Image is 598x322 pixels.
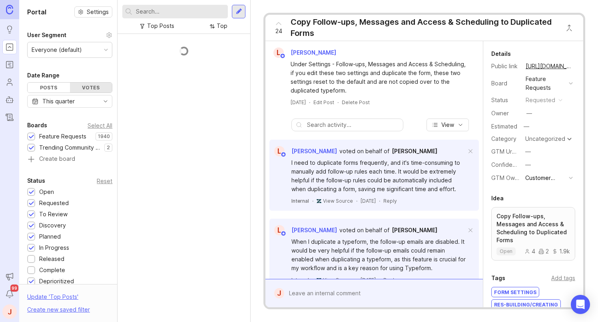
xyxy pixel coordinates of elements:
div: 4 [524,249,535,254]
div: Select All [88,123,112,128]
p: 2 [107,144,110,151]
p: Copy Follow-ups, Messages and Access & Scheduling to Duplicated Forms [496,212,570,244]
div: L [274,146,285,156]
div: Idea [491,194,504,203]
a: Portal [2,40,17,54]
div: Discovery [39,221,66,230]
div: When I duplicate a typeform, the follow-up emails are disabled. It would be very helpful if the f... [291,237,466,273]
a: [PERSON_NAME] [392,226,437,235]
img: member badge [281,231,287,237]
div: · [356,198,357,204]
div: voted on behalf of [339,147,389,156]
span: View [441,121,454,129]
div: · [379,198,380,204]
div: In Progress [39,243,69,252]
div: Top Posts [147,22,174,30]
div: User Segment [27,30,66,40]
a: [PERSON_NAME] [392,147,437,156]
a: [URL][DOMAIN_NAME] [523,61,575,71]
div: Create new saved filter [27,305,90,314]
div: L [273,47,284,58]
div: — [521,121,532,132]
div: Customer Success [525,174,566,182]
svg: toggle icon [99,98,112,105]
a: Autopilot [2,93,17,107]
div: Everyone (default) [32,45,82,54]
div: Estimated [491,124,517,129]
span: 99 [10,284,18,292]
div: Public link [491,62,519,71]
div: Boards [27,121,47,130]
button: Settings [74,6,112,18]
div: Feature Requests [526,75,566,92]
div: — [525,160,531,169]
img: Canny Home [6,5,13,14]
span: 24 [275,27,282,36]
div: · [337,99,339,106]
a: Changelog [2,110,17,124]
p: 1940 [98,133,110,140]
div: Owner [491,109,519,118]
div: Deprioritized [39,277,74,286]
div: Complete [39,266,65,275]
div: This quarter [42,97,75,106]
div: 2 [538,249,549,254]
time: [DATE] [361,277,376,283]
label: GTM Urgency [491,148,529,155]
div: requested [526,96,555,105]
div: Board [491,79,519,88]
input: Search activity... [307,121,399,129]
div: Date Range [27,71,60,80]
img: member badge [281,152,287,158]
div: To Review [39,210,68,219]
div: I need to duplicate forms frequently, and it's time-consuming to manually add follow-up rules eac... [291,158,466,194]
div: J [274,288,284,298]
p: open [500,248,512,255]
div: · [312,198,313,204]
a: Ideas [2,22,17,37]
div: Details [491,49,511,59]
button: Close button [561,20,577,36]
a: Users [2,75,17,89]
a: View Source [323,277,353,283]
button: View [427,119,469,131]
div: voted on behalf of [339,226,389,235]
div: Delete Post [342,99,370,106]
button: J [2,304,17,319]
div: Category [491,134,519,143]
div: Top [217,22,227,30]
button: Notifications [2,287,17,301]
span: [PERSON_NAME] [291,49,336,56]
div: Open Intercom Messenger [571,295,590,314]
div: Open [39,188,54,196]
a: View Source [323,198,353,204]
button: Announcements [2,269,17,284]
a: [DATE] [291,99,306,106]
div: Planned [39,232,61,241]
label: GTM Owner [491,174,524,181]
div: · [379,277,380,283]
span: [PERSON_NAME] [392,148,437,154]
div: Reset [97,179,112,183]
div: — [525,147,531,156]
a: Create board [27,156,112,163]
div: Status [27,176,45,186]
h1: Portal [27,7,46,17]
div: — [526,109,532,118]
a: Roadmaps [2,57,17,72]
div: Feature Requests [39,132,86,141]
div: Form Settings [492,287,539,297]
div: Trending Community Topics [39,143,100,152]
div: · [356,277,357,283]
div: Update ' Top Posts ' [27,292,78,305]
div: · [309,99,310,106]
a: L[PERSON_NAME] [269,146,337,156]
img: member badge [280,53,286,59]
div: Votes [70,83,112,93]
div: Tags [491,273,505,283]
span: View Source [323,198,353,204]
a: L[PERSON_NAME] [269,47,343,58]
div: 1.9k [552,249,570,254]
